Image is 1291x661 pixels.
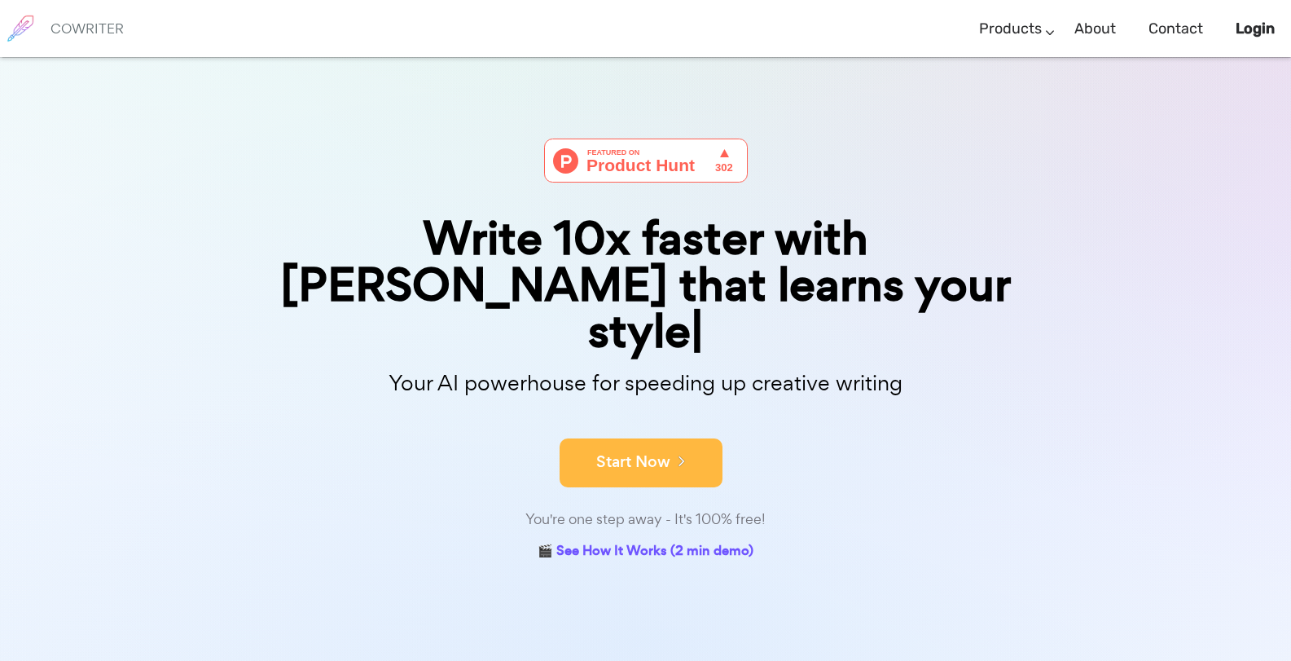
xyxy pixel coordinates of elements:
[239,366,1053,401] p: Your AI powerhouse for speeding up creative writing
[1236,5,1275,53] a: Login
[544,139,748,183] img: Cowriter - Your AI buddy for speeding up creative writing | Product Hunt
[239,508,1053,531] div: You're one step away - It's 100% free!
[239,215,1053,355] div: Write 10x faster with [PERSON_NAME] that learns your style
[1236,20,1275,37] b: Login
[1074,5,1116,53] a: About
[538,540,753,565] a: 🎬 See How It Works (2 min demo)
[979,5,1042,53] a: Products
[560,438,722,487] button: Start Now
[50,21,124,36] h6: COWRITER
[1148,5,1203,53] a: Contact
